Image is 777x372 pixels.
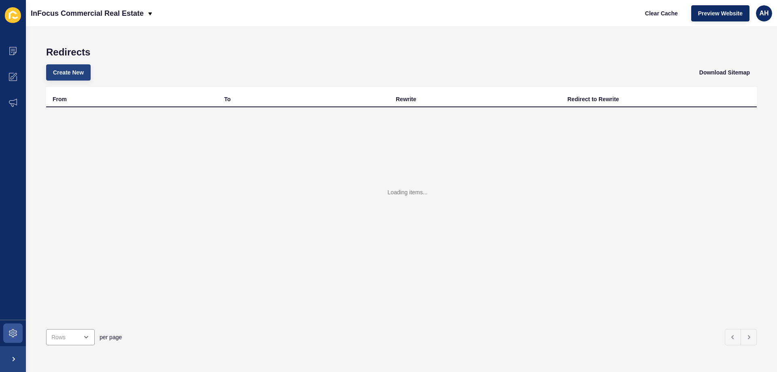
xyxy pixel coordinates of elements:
[53,95,67,103] div: From
[698,9,743,17] span: Preview Website
[224,95,231,103] div: To
[567,95,619,103] div: Redirect to Rewrite
[396,95,416,103] div: Rewrite
[388,188,428,196] div: Loading items...
[31,3,144,23] p: InFocus Commercial Real Estate
[638,5,685,21] button: Clear Cache
[699,68,750,77] span: Download Sitemap
[53,68,84,77] span: Create New
[46,64,91,81] button: Create New
[691,5,749,21] button: Preview Website
[100,333,122,341] span: per page
[46,47,757,58] h1: Redirects
[692,64,757,81] button: Download Sitemap
[645,9,678,17] span: Clear Cache
[759,9,769,17] span: AH
[46,329,95,345] div: open menu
